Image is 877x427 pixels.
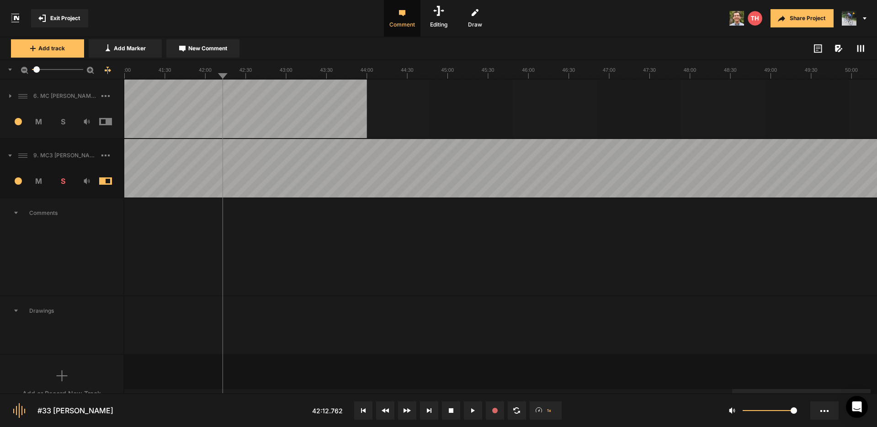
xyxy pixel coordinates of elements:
text: 44:30 [401,67,414,73]
text: 41:00 [118,67,131,73]
text: 48:00 [684,67,696,73]
text: 46:00 [522,67,535,73]
text: 49:30 [805,67,818,73]
button: Share Project [771,9,834,27]
text: 48:30 [724,67,737,73]
button: 1x [530,401,562,420]
img: letters [748,11,762,26]
div: #33 [PERSON_NAME] [37,405,113,416]
span: 9. MC3 [PERSON_NAME] [30,151,101,160]
button: Add track [11,39,84,58]
text: 47:30 [643,67,656,73]
button: Add Marker [89,39,162,58]
text: 46:30 [563,67,575,73]
text: 50:00 [845,67,858,73]
span: S [51,176,75,187]
button: New Comment [166,39,239,58]
text: 41:30 [159,67,171,73]
div: Open Intercom Messenger [846,396,868,418]
span: New Comment [188,44,227,53]
img: ACg8ocLxXzHjWyafR7sVkIfmxRufCxqaSAR27SDjuE-ggbMy1qqdgD8=s96-c [842,11,856,26]
button: Exit Project [31,9,88,27]
span: 6. MC [PERSON_NAME] Hard Lock [30,92,101,100]
text: 49:00 [765,67,777,73]
img: 424769395311cb87e8bb3f69157a6d24 [729,11,744,26]
text: 43:00 [280,67,292,73]
span: M [27,116,51,127]
text: 44:00 [361,67,373,73]
text: 42:00 [199,67,212,73]
text: 42:30 [239,67,252,73]
text: 47:00 [603,67,616,73]
span: S [51,116,75,127]
span: Add Marker [114,44,146,53]
span: Exit Project [50,14,80,22]
text: 45:30 [482,67,494,73]
text: 43:30 [320,67,333,73]
span: Add track [38,44,65,53]
text: 45:00 [441,67,454,73]
span: 42:12.762 [312,407,343,415]
span: M [27,176,51,187]
div: Add or Record New Track [22,389,101,398]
